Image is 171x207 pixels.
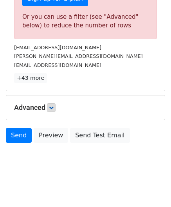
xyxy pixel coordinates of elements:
[132,169,171,207] iframe: Chat Widget
[70,128,130,143] a: Send Test Email
[14,103,157,112] h5: Advanced
[22,13,149,30] div: Or you can use a filter (see "Advanced" below) to reduce the number of rows
[14,53,143,59] small: [PERSON_NAME][EMAIL_ADDRESS][DOMAIN_NAME]
[14,73,47,83] a: +43 more
[14,45,101,50] small: [EMAIL_ADDRESS][DOMAIN_NAME]
[6,128,32,143] a: Send
[34,128,68,143] a: Preview
[14,62,101,68] small: [EMAIL_ADDRESS][DOMAIN_NAME]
